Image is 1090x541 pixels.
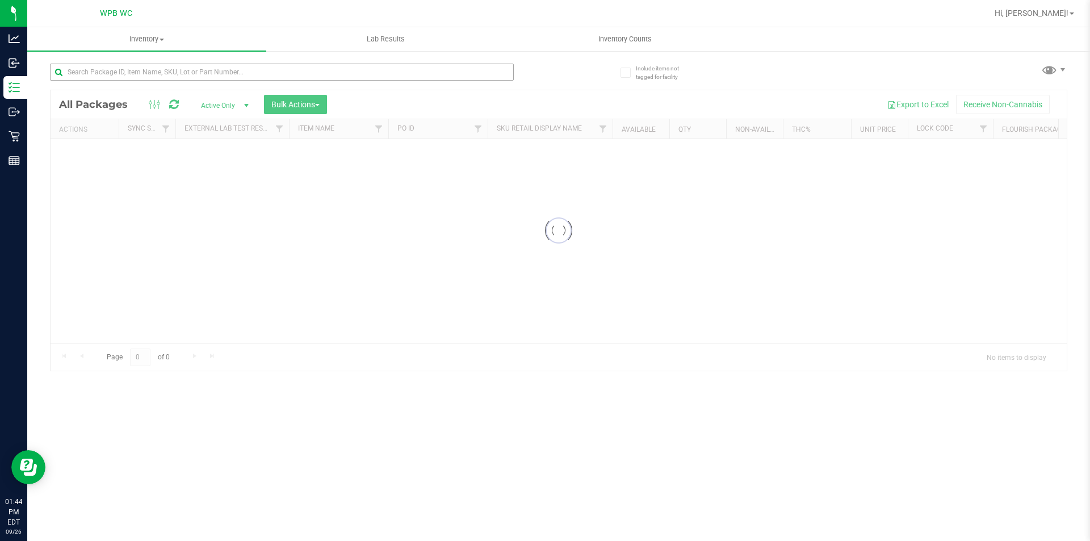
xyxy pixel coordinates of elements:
[27,27,266,51] a: Inventory
[9,82,20,93] inline-svg: Inventory
[583,34,667,44] span: Inventory Counts
[27,34,266,44] span: Inventory
[9,57,20,69] inline-svg: Inbound
[351,34,420,44] span: Lab Results
[11,450,45,484] iframe: Resource center
[995,9,1068,18] span: Hi, [PERSON_NAME]!
[636,64,693,81] span: Include items not tagged for facility
[9,131,20,142] inline-svg: Retail
[100,9,132,18] span: WPB WC
[5,497,22,527] p: 01:44 PM EDT
[9,106,20,118] inline-svg: Outbound
[505,27,744,51] a: Inventory Counts
[9,33,20,44] inline-svg: Analytics
[266,27,505,51] a: Lab Results
[9,155,20,166] inline-svg: Reports
[5,527,22,536] p: 09/26
[50,64,514,81] input: Search Package ID, Item Name, SKU, Lot or Part Number...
